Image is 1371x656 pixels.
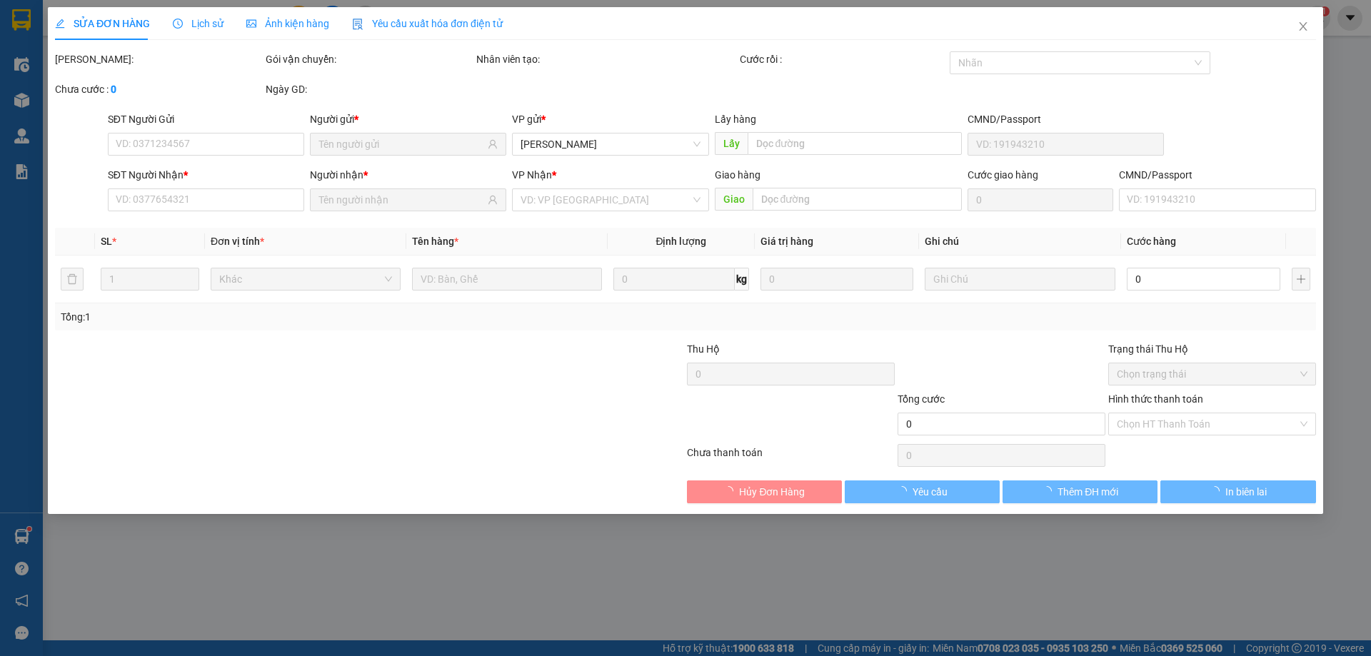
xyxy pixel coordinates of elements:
div: Nhân viên tạo: [476,51,737,67]
span: Tổng cước [898,393,945,405]
span: clock-circle [173,19,183,29]
span: Đơn vị tính [211,236,264,247]
div: SĐT Người Nhận [108,167,304,183]
span: edit [55,19,65,29]
span: Thêm ĐH mới [1058,484,1118,500]
input: VD: 191943210 [968,133,1164,156]
span: user [488,195,498,205]
div: Người nhận [310,167,506,183]
span: Ảnh kiện hàng [246,18,329,29]
span: In biên lai [1225,484,1267,500]
input: Dọc đường [748,132,962,155]
div: Gói vận chuyển: [266,51,473,67]
span: Tân Châu [521,133,700,155]
span: VP Nhận [513,169,553,181]
span: Giao hàng [715,169,760,181]
span: Hủy Đơn Hàng [740,484,805,500]
span: Tên hàng [412,236,458,247]
div: Ngày GD: [266,81,473,97]
div: Chưa thanh toán [685,445,896,470]
input: Dọc đường [753,188,962,211]
div: Chưa cước : [55,81,263,97]
span: Lấy hàng [715,113,756,125]
span: Khác [219,268,392,290]
button: Thêm ĐH mới [1003,480,1157,503]
span: loading [724,486,740,496]
input: Tên người nhận [318,192,485,208]
span: Định lượng [656,236,707,247]
div: Cước rồi : [740,51,948,67]
span: loading [1042,486,1058,496]
span: Giao [715,188,753,211]
div: VP gửi [513,111,709,127]
div: Trạng thái Thu Hộ [1108,341,1316,357]
label: Hình thức thanh toán [1108,393,1203,405]
span: loading [1210,486,1225,496]
button: Hủy Đơn Hàng [687,480,842,503]
div: SĐT Người Gửi [108,111,304,127]
div: Người gửi [310,111,506,127]
span: loading [897,486,913,496]
input: VD: Bàn, Ghế [412,268,602,291]
button: Yêu cầu [845,480,1000,503]
span: Cước hàng [1127,236,1176,247]
div: CMND/Passport [968,111,1164,127]
span: kg [735,268,749,291]
span: Chọn trạng thái [1117,363,1307,385]
button: delete [61,268,84,291]
span: Thu Hộ [687,343,720,355]
span: picture [246,19,256,29]
span: Yêu cầu [913,484,948,500]
input: Ghi Chú [925,268,1115,291]
span: SỬA ĐƠN HÀNG [55,18,150,29]
img: icon [352,19,363,30]
div: Tổng: 1 [61,309,529,325]
input: 0 [760,268,914,291]
th: Ghi chú [920,228,1121,256]
div: CMND/Passport [1119,167,1315,183]
button: In biên lai [1161,480,1316,503]
span: Lấy [715,132,748,155]
span: close [1297,21,1309,32]
span: Lịch sử [173,18,224,29]
b: 0 [111,84,116,95]
span: Giá trị hàng [760,236,813,247]
input: Cước giao hàng [968,188,1113,211]
span: user [488,139,498,149]
button: Close [1283,7,1323,47]
button: plus [1292,268,1310,291]
input: Tên người gửi [318,136,485,152]
label: Cước giao hàng [968,169,1038,181]
span: SL [101,236,112,247]
span: Yêu cầu xuất hóa đơn điện tử [352,18,503,29]
div: [PERSON_NAME]: [55,51,263,67]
